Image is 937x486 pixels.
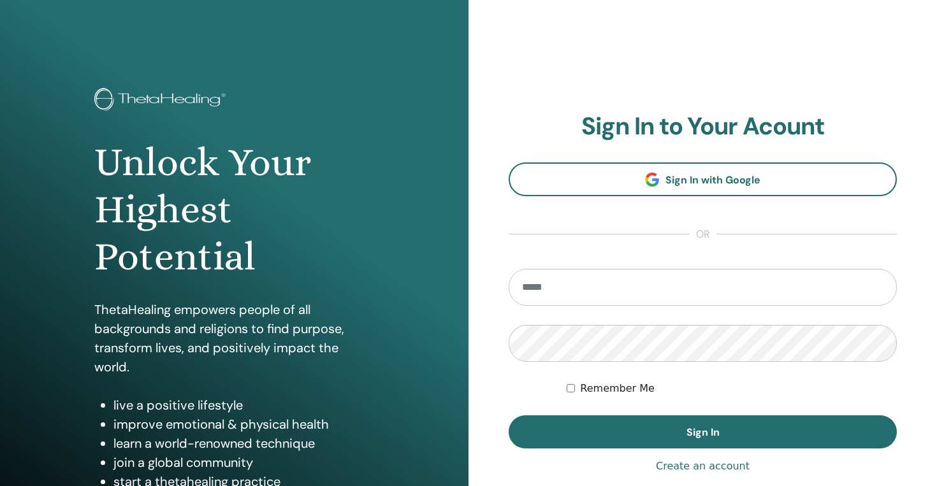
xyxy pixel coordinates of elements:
[509,112,897,141] h2: Sign In to Your Acount
[690,227,716,242] span: or
[686,425,720,439] span: Sign In
[113,415,375,434] li: improve emotional & physical health
[580,381,655,396] label: Remember Me
[656,459,750,474] a: Create an account
[113,434,375,453] li: learn a world-renowned technique
[113,453,375,472] li: join a global community
[509,162,897,196] a: Sign In with Google
[665,173,760,187] span: Sign In with Google
[94,300,375,376] p: ThetaHealing empowers people of all backgrounds and religions to find purpose, transform lives, a...
[94,139,375,281] h1: Unlock Your Highest Potential
[509,415,897,448] button: Sign In
[113,396,375,415] li: live a positive lifestyle
[567,381,897,396] div: Keep me authenticated indefinitely or until I manually logout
